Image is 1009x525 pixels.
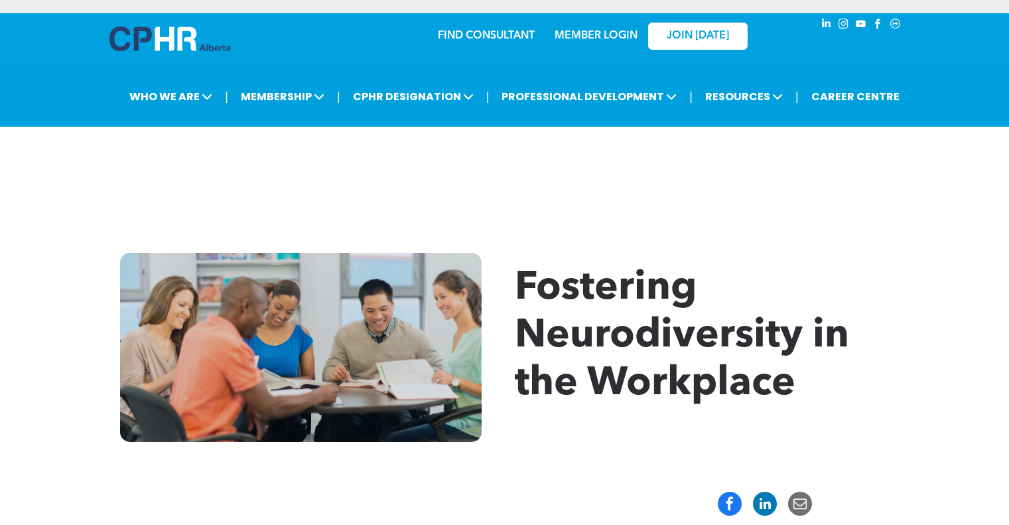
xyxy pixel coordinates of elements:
a: JOIN [DATE] [648,23,748,50]
span: RESOURCES [701,84,787,109]
li: | [486,83,490,110]
span: JOIN [DATE] [667,30,729,42]
span: Fostering Neurodiversity in the Workplace [515,269,849,404]
li: | [337,83,340,110]
span: WHO WE ARE [125,84,216,109]
li: | [689,83,693,110]
span: PROFESSIONAL DEVELOPMENT [498,84,681,109]
a: linkedin [819,17,834,35]
li: | [795,83,799,110]
a: MEMBER LOGIN [555,31,638,41]
span: MEMBERSHIP [237,84,328,109]
a: CAREER CENTRE [807,84,904,109]
a: Social network [888,17,903,35]
span: CPHR DESIGNATION [349,84,478,109]
a: FIND CONSULTANT [438,31,535,41]
li: | [225,83,228,110]
a: instagram [837,17,851,35]
a: youtube [854,17,868,35]
a: facebook [871,17,886,35]
img: A blue and white logo for cp alberta [109,27,230,51]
